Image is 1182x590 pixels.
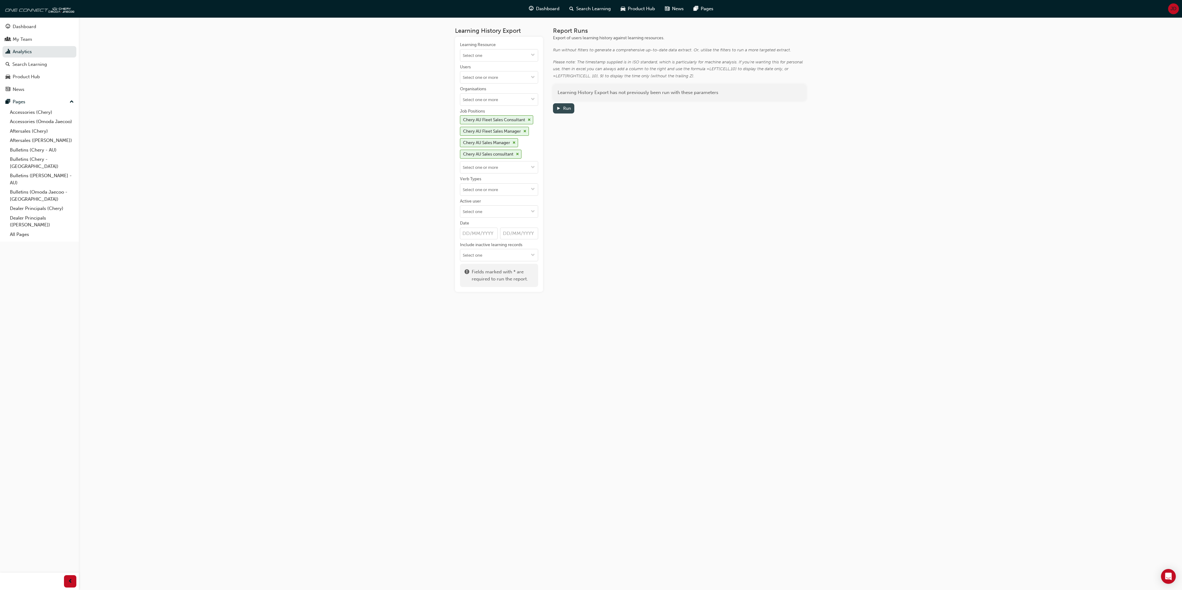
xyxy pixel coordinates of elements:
[2,46,76,58] a: Analytics
[7,117,76,126] a: Accessories (Omoda Jaecoo)
[563,106,571,111] div: Run
[68,578,73,585] span: prev-icon
[528,206,538,217] button: toggle menu
[524,2,564,15] a: guage-iconDashboard
[7,213,76,230] a: Dealer Principals ([PERSON_NAME])
[2,84,76,95] a: News
[528,249,538,261] button: toggle menu
[628,5,655,12] span: Product Hub
[660,2,689,15] a: news-iconNews
[516,152,519,156] span: cross-icon
[460,184,538,195] input: Verb Typestoggle menu
[672,5,684,12] span: News
[528,94,538,105] button: toggle menu
[7,204,76,213] a: Dealer Principals (Chery)
[528,118,531,122] span: cross-icon
[6,74,10,80] span: car-icon
[689,2,718,15] a: pages-iconPages
[2,71,76,83] a: Product Hub
[553,47,806,54] div: Run without filters to generate a comprehensive up-to-date data extract. Or, utilise the filters ...
[553,59,806,80] div: Please note: The timestamp supplied is in ISO standard, which is particularly for machine analysi...
[70,98,74,106] span: up-icon
[528,161,538,173] button: toggle menu
[528,184,538,195] button: toggle menu
[531,165,535,170] span: down-icon
[7,108,76,117] a: Accessories (Chery)
[6,37,10,42] span: people-icon
[7,155,76,171] a: Bulletins (Chery - [GEOGRAPHIC_DATA])
[531,53,535,58] span: down-icon
[523,130,526,133] span: cross-icon
[460,42,496,48] div: Learning Resource
[564,2,616,15] a: search-iconSearch Learning
[7,171,76,187] a: Bulletins ([PERSON_NAME] - AU)
[6,24,10,30] span: guage-icon
[512,141,516,145] span: cross-icon
[460,206,538,217] input: Active usertoggle menu
[2,96,76,108] button: Pages
[13,36,32,43] div: My Team
[460,176,481,182] div: Verb Types
[6,87,10,92] span: news-icon
[455,27,543,34] h3: Learning History Export
[531,75,535,80] span: down-icon
[701,5,713,12] span: Pages
[529,5,534,13] span: guage-icon
[531,209,535,215] span: down-icon
[621,5,625,13] span: car-icon
[531,97,535,102] span: down-icon
[460,108,485,114] div: Job Positions
[7,136,76,145] a: Aftersales ([PERSON_NAME])
[13,23,36,30] div: Dashboard
[1168,3,1179,14] button: JD
[13,86,24,93] div: News
[553,84,806,101] div: Learning History Export has not previously been run with these parameters
[7,145,76,155] a: Bulletins (Chery - AU)
[13,98,25,105] div: Pages
[531,253,535,258] span: down-icon
[528,49,538,61] button: toggle menu
[465,268,469,282] span: exclaim-icon
[463,151,513,158] div: Chery AU Sales consultant
[460,86,486,92] div: Organisations
[6,99,10,105] span: pages-icon
[460,71,538,83] input: Userstoggle menu
[460,49,538,61] input: Learning Resourcetoggle menu
[3,2,74,15] img: oneconnect
[472,268,534,282] span: Fields marked with * are required to run the report.
[460,228,498,239] input: Date
[1171,5,1176,12] span: JD
[460,161,538,173] input: Job PositionsChery AU Fleet Sales Consultantcross-iconChery AU Fleet Sales Managercross-iconChery...
[2,20,76,96] button: DashboardMy TeamAnalyticsSearch LearningProduct HubNews
[7,187,76,204] a: Bulletins (Omoda Jaecoo - [GEOGRAPHIC_DATA])
[553,103,575,113] button: Run
[694,5,698,13] span: pages-icon
[569,5,574,13] span: search-icon
[6,62,10,67] span: search-icon
[460,198,481,204] div: Active user
[1161,569,1176,584] div: Open Intercom Messenger
[460,94,538,105] input: Organisationstoggle menu
[12,61,47,68] div: Search Learning
[460,64,471,70] div: Users
[2,34,76,45] a: My Team
[460,220,469,226] div: Date
[13,73,40,80] div: Product Hub
[463,117,525,124] div: Chery AU Fleet Sales Consultant
[7,126,76,136] a: Aftersales (Chery)
[7,230,76,239] a: All Pages
[553,35,664,41] span: Export of users learning history against learning resources.
[460,242,522,248] div: Include inactive learning records
[616,2,660,15] a: car-iconProduct Hub
[576,5,611,12] span: Search Learning
[556,106,561,112] span: play-icon
[463,128,521,135] div: Chery AU Fleet Sales Manager
[531,187,535,192] span: down-icon
[500,228,538,239] input: Date
[463,139,510,147] div: Chery AU Sales Manager
[536,5,559,12] span: Dashboard
[460,249,538,261] input: Include inactive learning recordstoggle menu
[6,49,10,55] span: chart-icon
